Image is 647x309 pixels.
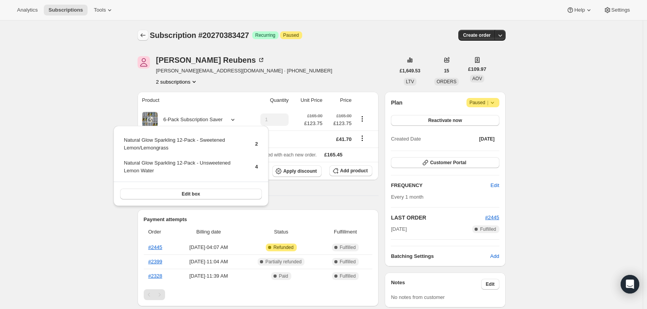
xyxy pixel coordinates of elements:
span: Esther Reubens [138,56,150,69]
span: Apply discount [283,168,317,174]
span: [DATE] [479,136,495,142]
button: Subscriptions [44,5,88,15]
button: Customer Portal [391,157,499,168]
span: Tools [94,7,106,13]
th: Product [138,92,249,109]
span: No notes from customer [391,294,445,300]
td: Natural Glow Sparkling 12-Pack - Sweetened Lemon/Lemongrass [124,136,242,158]
button: Edit [481,279,499,290]
small: £165.00 [336,113,351,118]
span: 15 [444,68,449,74]
span: [DATE] · 11:04 AM [178,258,239,266]
button: Product actions [356,115,368,123]
th: Order [144,223,176,240]
span: Subscriptions [48,7,83,13]
a: #2445 [485,215,499,220]
span: Fulfilled [340,273,356,279]
h2: Plan [391,99,403,106]
span: Created Date [391,135,421,143]
button: Add [485,250,504,263]
span: 2 [255,141,258,147]
th: Price [325,92,354,109]
h3: Notes [391,279,481,290]
span: Paused [470,99,496,106]
button: Subscriptions [138,30,148,41]
h6: Batching Settings [391,252,490,260]
span: Add product [340,168,368,174]
a: #2399 [148,259,162,264]
span: Fulfillment [323,228,368,236]
button: Edit [486,179,504,192]
span: Edit box [182,191,200,197]
button: Apply discount [272,165,322,177]
span: Fulfilled [340,259,356,265]
span: Analytics [17,7,38,13]
span: Add [490,252,499,260]
span: £165.45 [324,152,342,158]
button: Tools [89,5,118,15]
span: LTV [406,79,414,84]
span: Fulfilled [340,244,356,251]
button: Shipping actions [356,134,368,142]
a: #2328 [148,273,162,279]
span: [DATE] · 11:39 AM [178,272,239,280]
span: [DATE] · 04:07 AM [178,244,239,251]
nav: Pagination [144,289,373,300]
div: [PERSON_NAME] Reubens [156,56,265,64]
span: £109.97 [468,65,486,73]
span: [DATE] [391,225,407,233]
span: £41.70 [336,136,352,142]
span: £123.75 [304,120,322,127]
button: Settings [599,5,635,15]
span: Paused [283,32,299,38]
div: 6-Pack Subscription Saver [158,116,223,124]
td: Natural Glow Sparkling 12-Pack - Unsweetened Lemon Water [124,159,242,181]
span: Settings [611,7,630,13]
span: Refunded [274,244,294,251]
span: £123.75 [327,120,351,127]
button: Product actions [156,78,198,86]
button: £1,649.53 [395,65,425,76]
span: £1,649.53 [400,68,420,74]
h2: LAST ORDER [391,214,485,221]
h2: FREQUENCY [391,182,490,189]
span: AOV [472,76,482,81]
span: Fulfilled [480,226,496,232]
span: ORDERS [437,79,456,84]
span: [PERSON_NAME][EMAIL_ADDRESS][DOMAIN_NAME] · [PHONE_NUMBER] [156,67,332,75]
span: Create order [463,32,490,38]
span: Billing date [178,228,239,236]
span: Help [574,7,585,13]
th: Unit Price [291,92,325,109]
span: Edit [490,182,499,189]
span: Paid [279,273,288,279]
button: Edit box [120,189,262,199]
button: Analytics [12,5,42,15]
button: [DATE] [475,134,499,144]
button: Reactivate now [391,115,499,126]
span: Every 1 month [391,194,423,200]
img: product img [142,112,158,127]
button: #2445 [485,214,499,221]
span: Reactivate now [428,117,462,124]
span: Status [244,228,318,236]
span: Recurring [255,32,275,38]
h2: Payment attempts [144,216,373,223]
span: 4 [255,164,258,170]
button: Help [562,5,597,15]
span: Edit [486,281,495,287]
button: 15 [439,65,454,76]
span: Partially refunded [265,259,301,265]
span: Customer Portal [430,160,466,166]
span: Subscription #20270383427 [150,31,249,39]
button: Create order [458,30,495,41]
button: Add product [329,165,372,176]
span: | [487,100,488,106]
a: #2445 [148,244,162,250]
div: Open Intercom Messenger [621,275,639,294]
small: £165.00 [307,113,322,118]
th: Quantity [249,92,291,109]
